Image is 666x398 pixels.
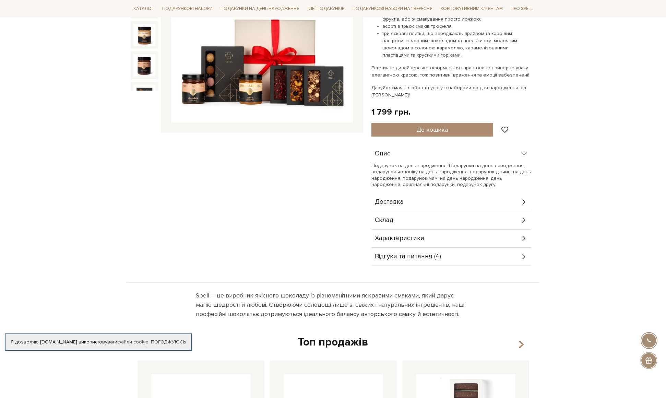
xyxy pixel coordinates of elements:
a: Подарункові набори на 1 Вересня [350,3,435,14]
p: Даруйте смачні любов та увагу з наборами до дня народження від [PERSON_NAME]! [371,84,532,98]
button: До кошика [371,123,493,137]
span: Характеристики [375,235,424,242]
p: Естетичне дизайнерське оформлення гарантовано приверне увагу елегантною красою, тож позитивні вра... [371,64,532,79]
span: Опис [375,151,390,157]
span: Відгуки та питання (4) [375,254,441,260]
span: Склад [375,217,393,223]
div: Топ продажів [135,335,531,350]
div: Я дозволяю [DOMAIN_NAME] використовувати [5,339,191,345]
img: Подарунок До Дня народження [133,85,155,107]
a: Каталог [131,3,157,14]
a: Подарунки на День народження [218,3,302,14]
a: Подарункові набори [159,3,215,14]
a: файли cookie [117,339,148,345]
p: Подарунок на день народження, Подарунки на день народження, подарунок чоловіку на день народження... [371,163,531,188]
li: асорті з трьох смаків трюфеля; [382,23,532,30]
span: До кошика [417,126,448,133]
div: Spell – це виробник якісного шоколаду із різноманітними яскравими смаками, який дарує магію щедро... [196,291,470,319]
img: Подарунок До Дня народження [133,54,155,76]
a: Про Spell [508,3,535,14]
img: Подарунок До Дня народження [133,24,155,46]
div: 1 799 грн. [371,107,411,117]
a: Погоджуюсь [151,339,186,345]
a: Корпоративним клієнтам [438,3,506,14]
a: Ідеї подарунків [305,3,347,14]
li: три яскраві плитки, що заряджають драйвом та хорошим настроєм: із чорним шоколадом та апельсином,... [382,30,532,59]
span: Доставка [375,199,404,205]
